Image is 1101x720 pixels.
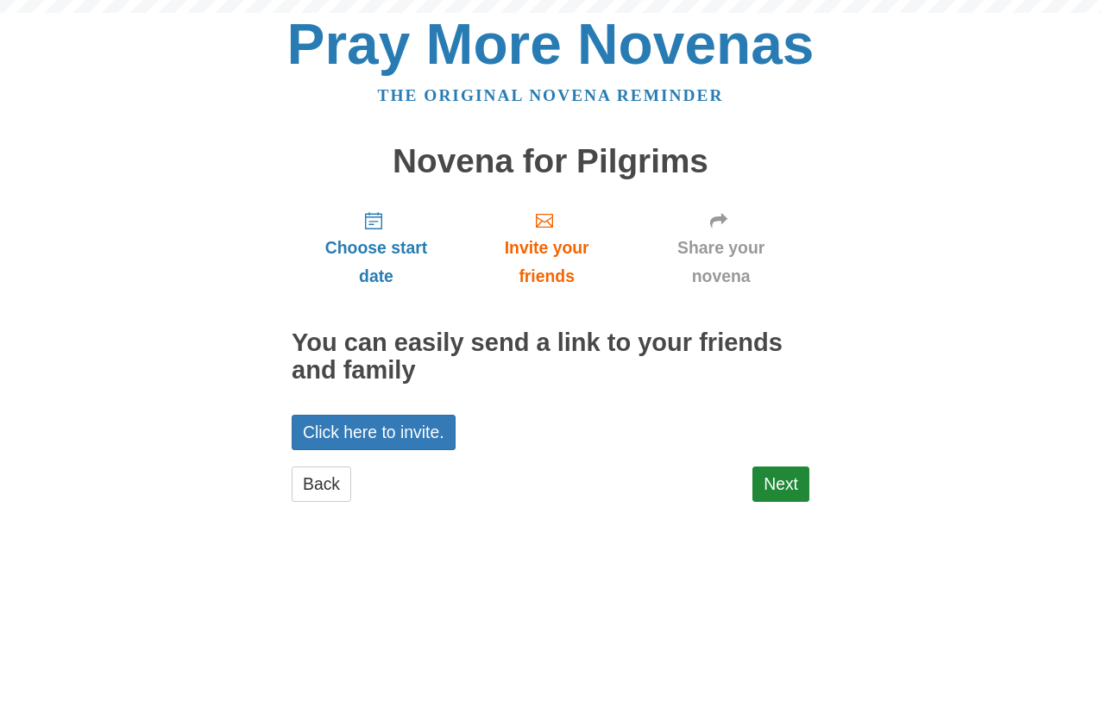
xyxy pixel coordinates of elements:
a: Click here to invite. [292,415,456,450]
a: The original novena reminder [378,86,724,104]
span: Invite your friends [478,234,615,291]
a: Invite your friends [461,197,632,299]
span: Choose start date [309,234,444,291]
h2: You can easily send a link to your friends and family [292,329,809,385]
span: Share your novena [650,234,792,291]
h1: Novena for Pilgrims [292,143,809,180]
a: Pray More Novenas [287,12,815,76]
a: Next [752,466,809,502]
a: Choose start date [292,197,461,299]
a: Share your novena [632,197,809,299]
a: Back [292,466,351,502]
